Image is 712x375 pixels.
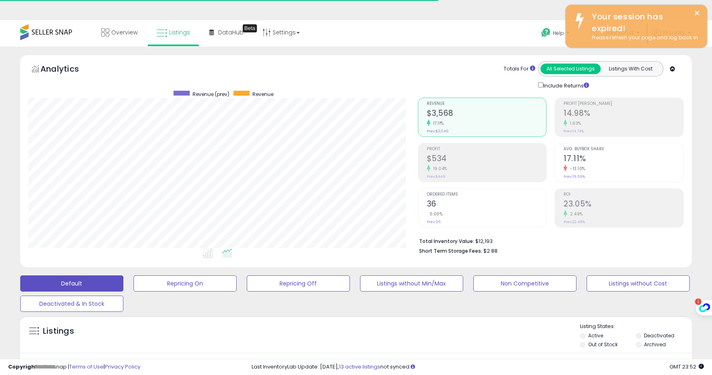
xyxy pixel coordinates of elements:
[40,63,95,77] h5: Analytics
[644,332,674,339] label: Deactivated
[218,28,244,36] span: DataHub
[588,341,618,348] label: Out of Stock
[580,323,692,330] p: Listing States:
[564,192,683,197] span: ROI
[430,166,447,172] small: 19.04%
[586,34,701,42] div: Please refresh your page and log back in
[564,102,683,106] span: Profit [PERSON_NAME]
[670,363,704,371] span: 2025-09-15 23:52 GMT
[243,24,257,32] div: Tooltip anchor
[419,247,482,254] b: Short Term Storage Fees:
[535,21,578,47] a: Help
[564,154,683,165] h2: 17.11%
[586,11,701,34] div: Your session has expired!
[252,363,704,371] div: Last InventoryLab Update: [DATE], not synced.
[564,199,683,210] h2: 23.05%
[339,363,380,371] a: 13 active listings
[427,102,547,106] span: Revenue
[483,247,498,255] span: $2.88
[504,65,535,73] div: Totals For
[564,129,584,134] small: Prev: 14.74%
[427,147,547,151] span: Profit
[8,363,140,371] div: seller snap | |
[430,120,444,126] small: 17.11%
[419,238,474,245] b: Total Inventory Value:
[111,28,138,36] span: Overview
[95,20,144,45] a: Overview
[564,147,683,151] span: Avg. Buybox Share
[644,341,666,348] label: Archived
[540,64,601,74] button: All Selected Listings
[43,326,74,337] h5: Listings
[427,211,443,217] small: 0.00%
[427,109,547,119] h2: $3,568
[247,275,350,292] button: Repricing Off
[600,64,661,74] button: Listings With Cost
[532,81,599,90] div: Include Returns
[564,219,585,224] small: Prev: 22.49%
[427,219,441,224] small: Prev: 36
[567,211,583,217] small: 2.49%
[193,91,229,98] span: Revenue (prev)
[8,363,38,371] strong: Copyright
[252,91,273,98] span: Revenue
[567,120,581,126] small: 1.63%
[564,174,585,179] small: Prev: 19.69%
[564,109,683,119] h2: 14.98%
[419,236,678,245] li: $12,193
[567,166,585,172] small: -13.10%
[360,275,463,292] button: Listings without Min/Max
[473,275,576,292] button: Non Competitive
[427,174,445,179] small: Prev: $449
[20,296,123,312] button: Deactivated & In Stock
[427,129,448,134] small: Prev: $3,046
[541,28,551,38] i: Get Help
[427,192,547,197] span: Ordered Items
[150,20,196,45] a: Listings
[133,275,237,292] button: Repricing On
[427,154,547,165] h2: $534
[588,332,603,339] label: Active
[169,28,190,36] span: Listings
[427,199,547,210] h2: 36
[20,275,123,292] button: Default
[203,20,250,45] a: DataHub
[587,275,690,292] button: Listings without Cost
[256,20,306,45] a: Settings
[553,30,564,36] span: Help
